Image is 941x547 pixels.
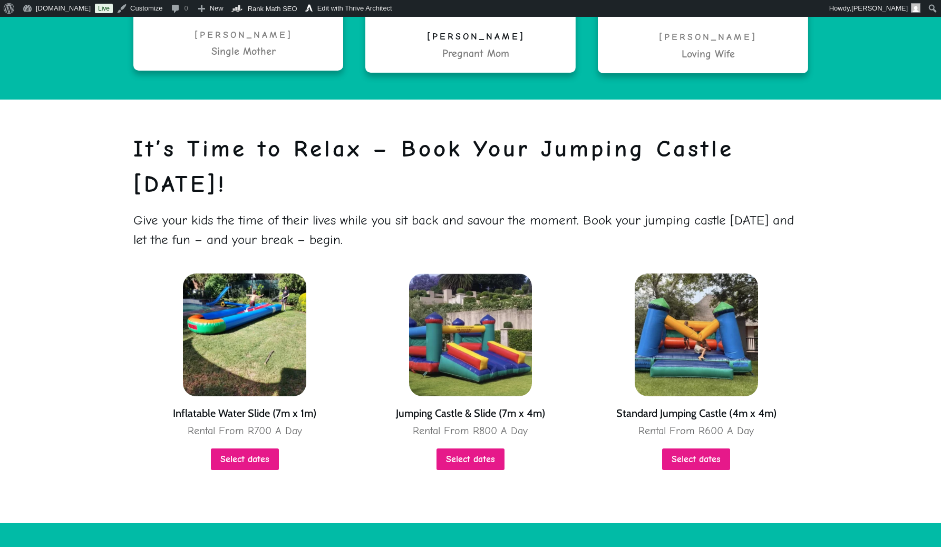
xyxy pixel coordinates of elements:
[211,45,276,57] strong: Single Mother
[682,48,735,60] strong: Loving Wife
[612,406,781,421] h2: Standard Jumping Castle (4m x 4m)
[95,4,113,13] a: Live
[160,406,329,421] h2: Inflatable Water Slide (7m x 1m)
[590,424,802,438] span: Rental From R600 A Day
[409,273,532,397] img: Jumping Castle and Slide Combo
[364,273,577,444] a: Jumping Castle & Slide (7m x 4m) Rental From R800 A Day
[590,273,802,444] a: Standard Jumping Castle (4m x 4m) Rental From R600 A Day
[211,448,279,470] a: Select dates for Inflatable Water Slide (7m x 1m)
[376,28,576,45] p: [PERSON_NAME]
[139,273,351,444] a: Inflatable Water Slide (7m x 1m) Rental From R700 A Day
[436,448,505,470] a: Select dates for Jumping Castle & Slide (7m x 4m)
[662,448,730,470] a: Select dates for Standard Jumping Castle (4m x 4m)
[133,212,794,248] span: Give your kids the time of their lives while you sit back and savour the moment. Book your jumpin...
[139,424,351,438] span: Rental From R700 A Day
[608,29,808,46] p: [PERSON_NAME]
[144,27,344,44] p: [PERSON_NAME]
[248,5,297,13] span: Rank Math SEO
[386,406,555,421] h2: Jumping Castle & Slide (7m x 4m)
[442,47,509,60] strong: Pregnant Mom
[851,4,908,12] span: [PERSON_NAME]
[183,273,306,397] img: Inflatable Water Slide 7m x 2m
[364,424,577,438] span: Rental From R800 A Day
[133,131,808,210] p: It’s Time to Relax – Book Your Jumping Castle [DATE]!
[635,273,758,397] img: Standard Jumping Castle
